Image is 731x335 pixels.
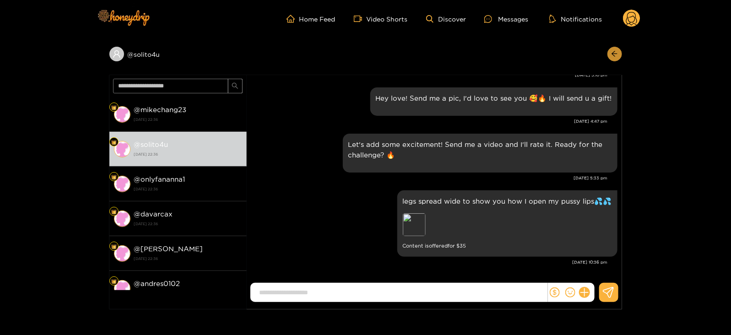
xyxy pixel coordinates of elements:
[113,50,121,58] span: user
[251,72,608,78] div: [DATE] 5:10 pm
[134,254,242,263] strong: [DATE] 22:36
[134,140,168,148] strong: @ solito4u
[111,279,117,284] img: Fan Level
[111,209,117,215] img: Fan Level
[550,287,560,297] span: dollar
[114,280,130,297] img: conversation
[111,174,117,180] img: Fan Level
[134,210,173,218] strong: @ davarcax
[109,47,247,61] div: @solito4u
[611,50,618,58] span: arrow-left
[403,196,612,206] p: legs spread wide to show you how I open my pussy lips💦💦
[134,289,242,297] strong: [DATE] 22:36
[134,150,242,158] strong: [DATE] 22:36
[547,14,605,23] button: Notifications
[228,79,243,93] button: search
[426,15,466,23] a: Discover
[114,106,130,123] img: conversation
[376,93,612,103] p: Hey love! Send me a pic, I'd love to see you 🥰🔥 I will send u a gift!
[484,14,528,24] div: Messages
[343,134,617,173] div: Sep. 8, 5:33 pm
[134,185,242,193] strong: [DATE] 22:36
[134,245,203,253] strong: @ [PERSON_NAME]
[114,141,130,157] img: conversation
[111,140,117,145] img: Fan Level
[607,47,622,61] button: arrow-left
[397,190,617,257] div: Sep. 29, 10:36 pm
[111,105,117,110] img: Fan Level
[370,87,617,116] div: Aug. 25, 4:47 pm
[354,15,367,23] span: video-camera
[232,82,238,90] span: search
[251,175,608,181] div: [DATE] 5:33 pm
[134,115,242,124] strong: [DATE] 22:36
[114,245,130,262] img: conversation
[287,15,336,23] a: Home Feed
[251,259,608,265] div: [DATE] 10:36 pm
[114,176,130,192] img: conversation
[111,244,117,249] img: Fan Level
[134,220,242,228] strong: [DATE] 22:36
[354,15,408,23] a: Video Shorts
[548,286,562,299] button: dollar
[565,287,575,297] span: smile
[403,241,612,251] small: Content is offered for $ 35
[287,15,299,23] span: home
[251,118,608,124] div: [DATE] 4:47 pm
[134,280,180,287] strong: @ andres0102
[134,106,187,113] strong: @ mikechang23
[114,211,130,227] img: conversation
[348,139,612,160] p: Let's add some excitement! Send me a video and I'll rate it. Ready for the challenge? 🔥
[134,175,185,183] strong: @ onlyfananna1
